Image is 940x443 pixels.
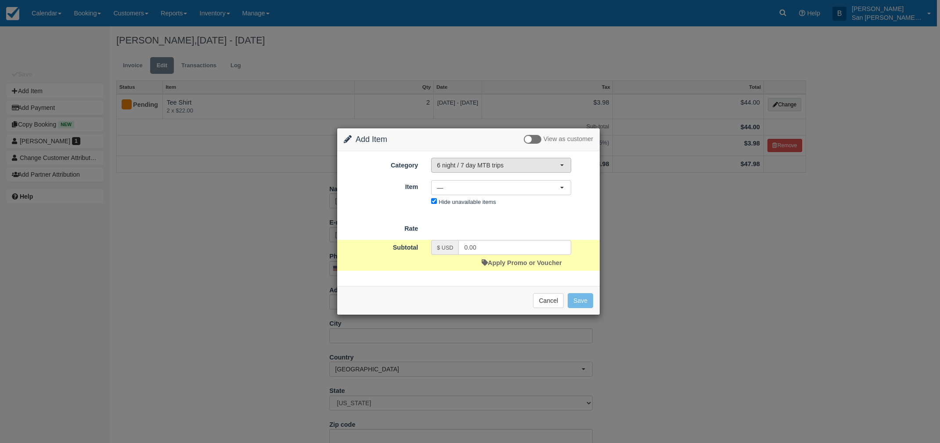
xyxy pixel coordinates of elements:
label: Rate [337,221,425,233]
span: — [437,183,560,192]
span: View as customer [544,136,593,143]
small: $ USD [437,245,453,251]
button: 6 night / 7 day MTB trips [431,158,571,173]
label: Subtotal [337,240,425,252]
label: Item [337,179,425,192]
button: Save [568,293,593,308]
span: Add Item [356,135,387,144]
label: Category [337,158,425,170]
a: Apply Promo or Voucher [482,259,562,266]
button: Cancel [533,293,564,308]
label: Hide unavailable items [439,199,496,205]
button: — [431,180,571,195]
span: 6 night / 7 day MTB trips [437,161,560,170]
